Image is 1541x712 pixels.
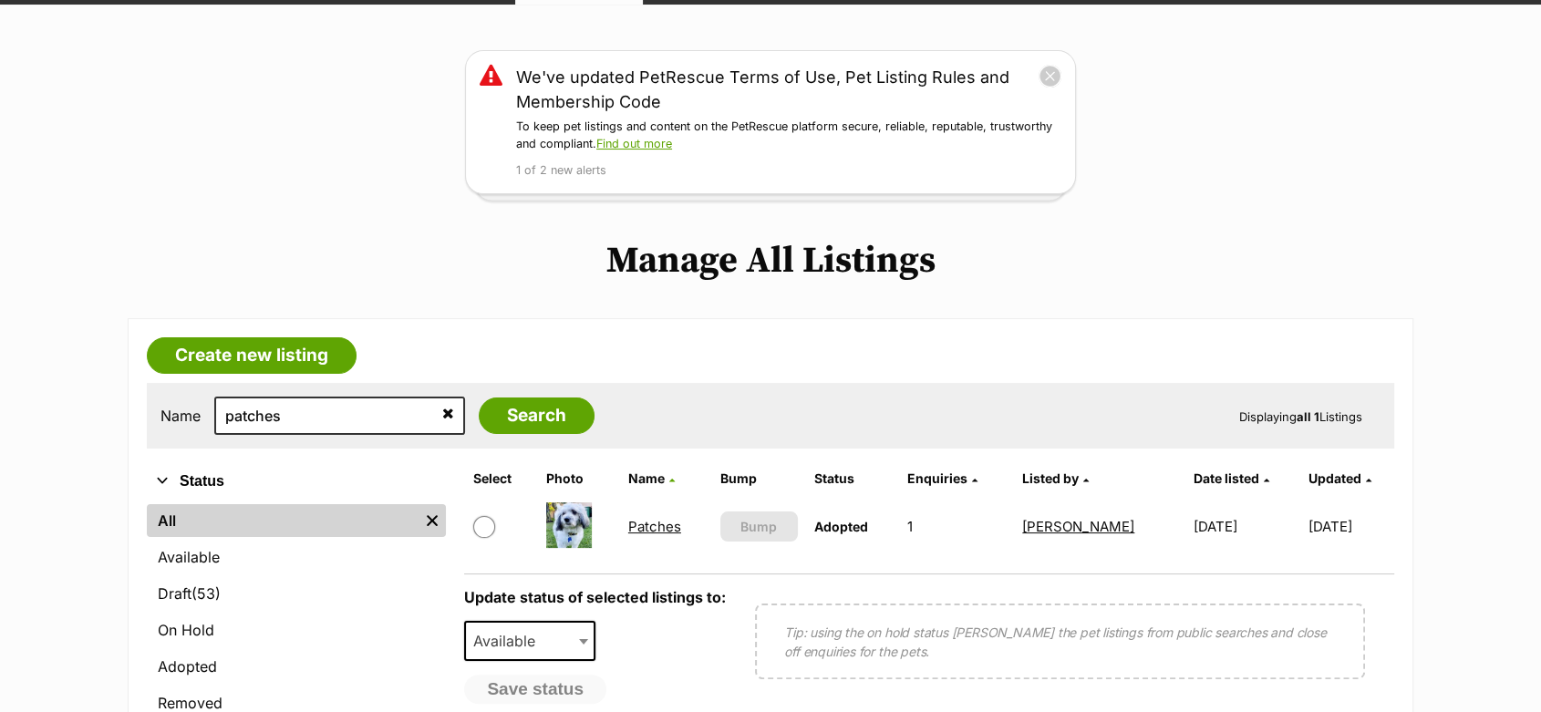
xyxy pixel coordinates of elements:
[1194,470,1269,486] a: Date listed
[466,628,553,654] span: Available
[784,623,1336,661] p: Tip: using the on hold status [PERSON_NAME] the pet listings from public searches and close off e...
[740,517,777,536] span: Bump
[907,470,967,486] span: translation missing: en.admin.listings.index.attributes.enquiries
[160,408,201,424] label: Name
[1186,495,1307,558] td: [DATE]
[1308,470,1361,486] span: Updated
[907,470,977,486] a: Enquiries
[720,511,798,542] button: Bump
[596,137,672,150] a: Find out more
[539,464,619,493] th: Photo
[1194,470,1259,486] span: Date listed
[1308,495,1392,558] td: [DATE]
[1022,470,1079,486] span: Listed by
[1022,518,1134,535] a: [PERSON_NAME]
[807,464,898,493] th: Status
[147,504,419,537] a: All
[147,577,446,610] a: Draft
[628,518,681,535] a: Patches
[147,337,357,374] a: Create new listing
[147,541,446,573] a: Available
[191,583,221,604] span: (53)
[900,495,1013,558] td: 1
[479,397,595,434] input: Search
[147,470,446,493] button: Status
[464,621,595,661] span: Available
[546,502,592,548] img: Patches
[147,650,446,683] a: Adopted
[1297,409,1319,424] strong: all 1
[713,464,805,493] th: Bump
[419,504,446,537] a: Remove filter
[464,675,606,704] button: Save status
[814,519,868,534] span: Adopted
[464,588,726,606] label: Update status of selected listings to:
[1039,65,1061,88] button: close
[466,464,536,493] th: Select
[1308,470,1371,486] a: Updated
[147,614,446,646] a: On Hold
[516,65,1039,114] a: We've updated PetRescue Terms of Use, Pet Listing Rules and Membership Code
[628,470,665,486] span: Name
[628,470,675,486] a: Name
[516,162,1061,180] p: 1 of 2 new alerts
[1022,470,1089,486] a: Listed by
[1239,409,1362,424] span: Displaying Listings
[516,119,1061,153] p: To keep pet listings and content on the PetRescue platform secure, reliable, reputable, trustwort...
